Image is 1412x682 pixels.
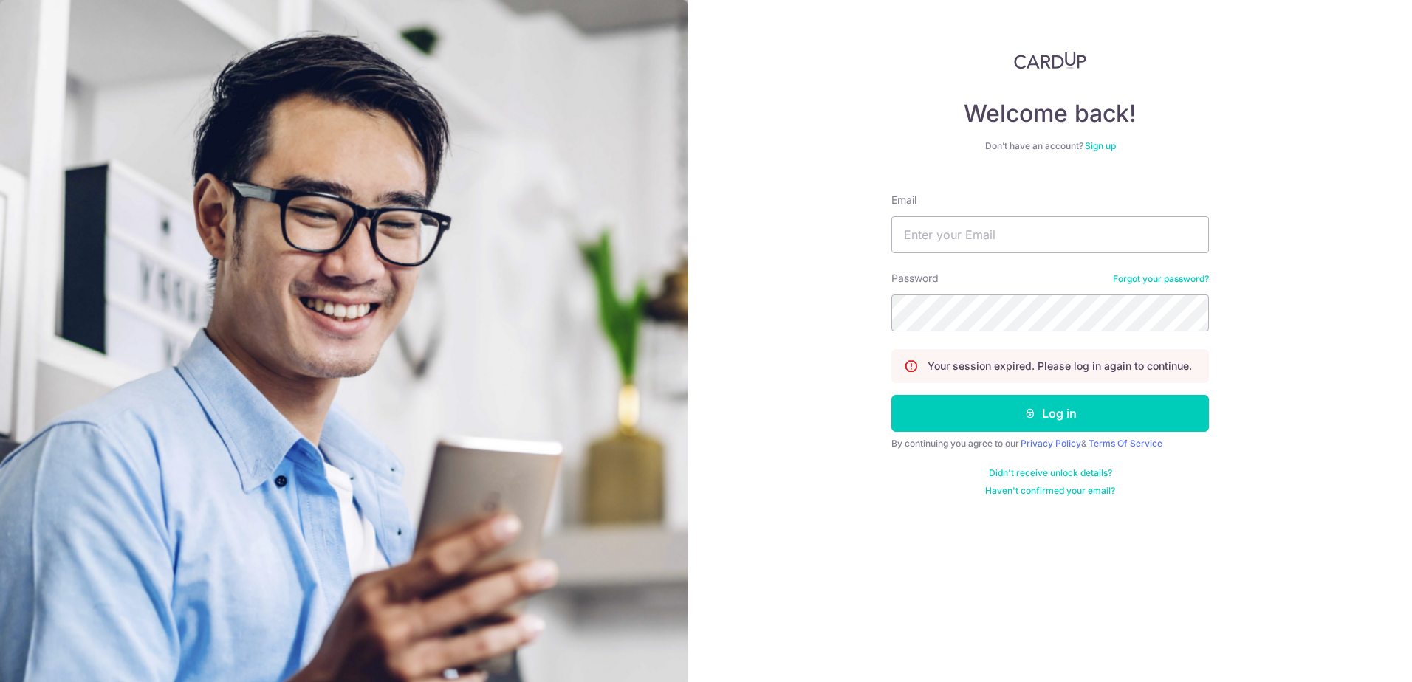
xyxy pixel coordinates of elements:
[891,271,939,286] label: Password
[891,438,1209,449] div: By continuing you agree to our &
[1014,52,1086,69] img: CardUp Logo
[891,395,1209,432] button: Log in
[1085,140,1116,151] a: Sign up
[891,140,1209,152] div: Don’t have an account?
[1113,273,1209,285] a: Forgot your password?
[891,193,916,207] label: Email
[928,359,1192,373] p: Your session expired. Please log in again to continue.
[1089,438,1162,449] a: Terms Of Service
[891,216,1209,253] input: Enter your Email
[985,485,1115,497] a: Haven't confirmed your email?
[1021,438,1081,449] a: Privacy Policy
[989,467,1112,479] a: Didn't receive unlock details?
[891,99,1209,128] h4: Welcome back!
